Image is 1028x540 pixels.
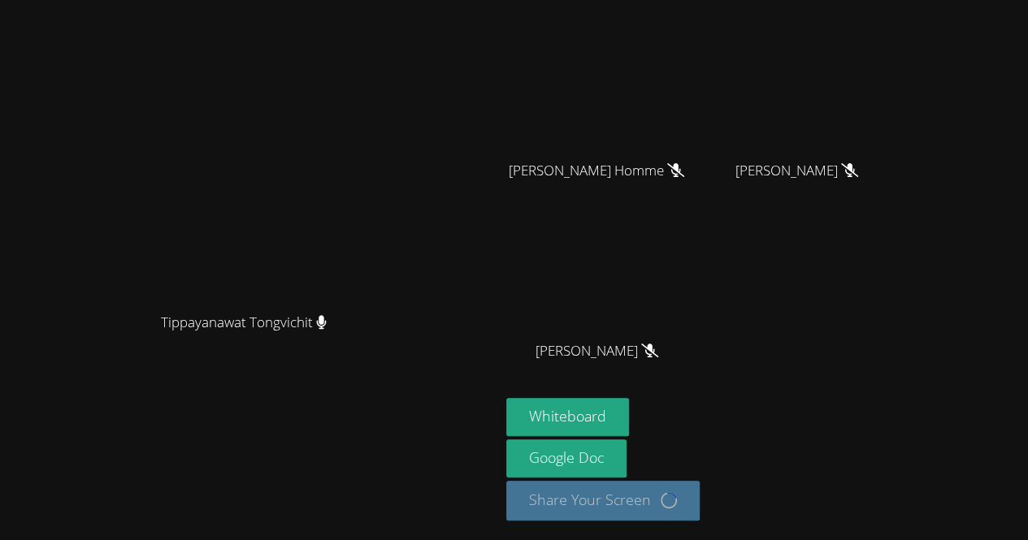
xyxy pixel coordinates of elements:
span: Tippayanawat Tongvichit [161,311,327,335]
span: [PERSON_NAME] Homme [509,159,684,183]
a: Google Doc [506,439,627,477]
button: Share Your Screen [506,481,700,521]
button: Whiteboard [506,398,629,436]
span: [PERSON_NAME] [735,159,858,183]
span: [PERSON_NAME] [536,339,658,363]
